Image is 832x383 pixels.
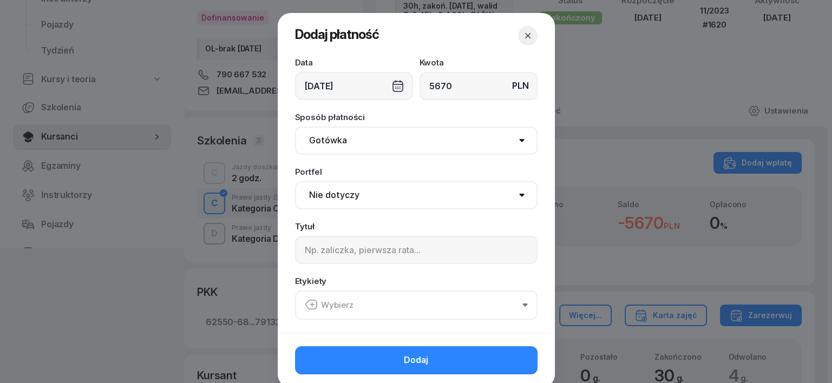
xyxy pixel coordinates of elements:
div: Wybierz [305,298,353,312]
input: Np. zaliczka, pierwsza rata... [295,236,538,264]
input: 0 [420,72,538,100]
span: Dodaj [404,353,428,367]
button: Dodaj [295,346,538,374]
span: Dodaj płatność [295,27,379,42]
button: Wybierz [295,290,538,320]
